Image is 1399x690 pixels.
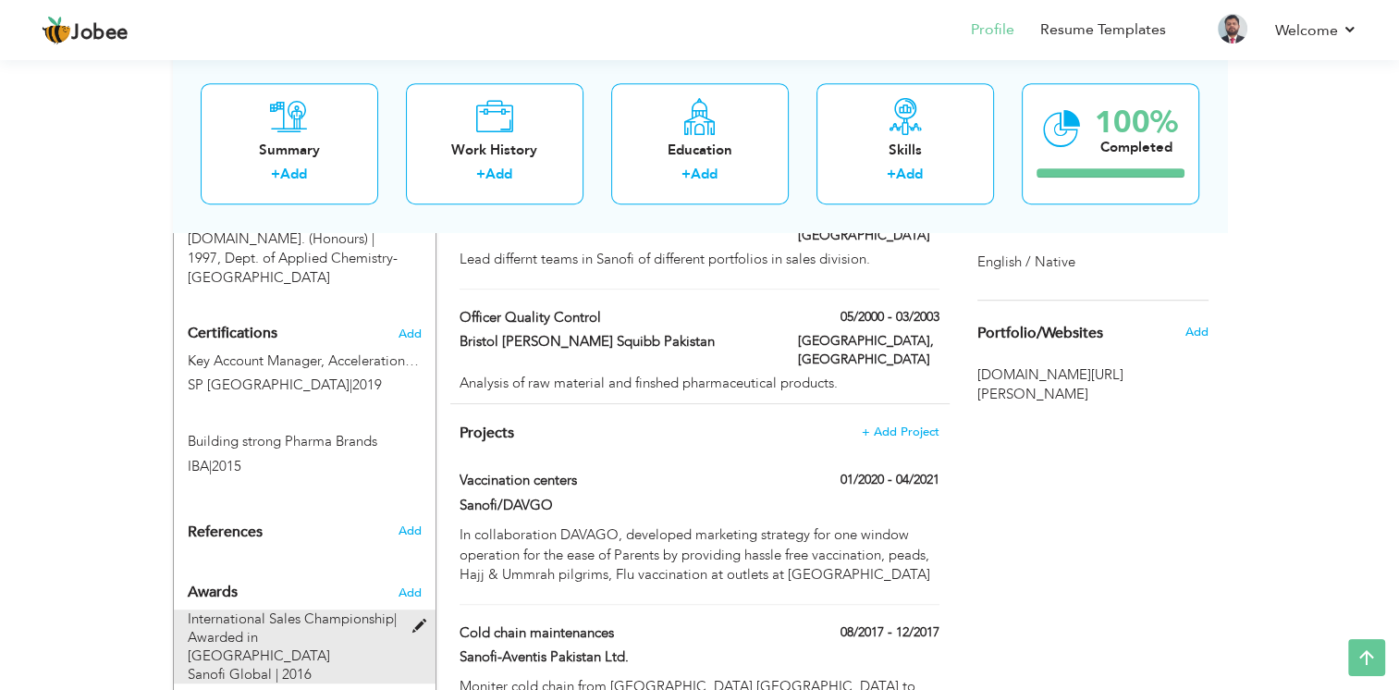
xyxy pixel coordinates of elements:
[188,229,374,267] span: B.Sc. (Honours), Dept. of Applied Chemistry- University of Karachi, 1997
[188,610,397,665] span: International Sales Championship| Awarded in [GEOGRAPHIC_DATA]
[174,523,436,551] div: Add the reference.
[188,432,422,451] label: Building strong Pharma Brands
[188,323,277,343] span: Certifications
[1184,324,1208,340] span: Add
[188,585,238,601] span: Awards
[42,16,129,45] a: Jobee
[831,141,979,160] div: Skills
[399,327,422,340] span: Add the certifications you’ve earned.
[460,308,770,327] label: Officer Quality control
[188,249,398,287] span: Dept. of Applied Chemistry- [GEOGRAPHIC_DATA]
[215,141,363,160] div: Summary
[798,332,939,369] label: [GEOGRAPHIC_DATA], [GEOGRAPHIC_DATA]
[1040,19,1166,41] a: Resume Templates
[71,23,129,43] span: Jobee
[212,457,241,475] span: 2015
[398,523,421,539] span: Add
[841,623,939,642] label: 08/2017 - 12/2017
[460,496,770,515] label: Sanofi/DAVGO
[1275,19,1357,42] a: Welcome
[1095,138,1178,157] div: Completed
[209,457,212,475] span: |
[460,250,939,269] div: Lead differnt teams in Sanofi of different portfolios in sales division.
[841,471,939,489] label: 01/2020 - 04/2021
[352,376,382,394] span: 2019
[963,301,1222,365] div: Share your links of online work
[188,351,422,371] label: Key Account Manager, Acceleration training
[460,374,939,393] div: Analysis of raw material and finshed pharmaceutical products.
[841,308,939,327] label: 05/2000 - 03/2003
[862,425,939,438] span: + Add Project
[485,166,512,184] a: Add
[460,424,939,442] h4: This helps to highlight the project, tools and skills you have worked on.
[188,665,312,684] span: Sanofi Global | 2016
[398,585,421,601] span: Add
[1095,107,1178,138] div: 100%
[896,166,923,184] a: Add
[476,166,485,185] label: +
[626,141,774,160] div: Education
[691,166,718,184] a: Add
[977,365,1209,405] span: [DOMAIN_NAME][URL][PERSON_NAME]
[460,623,770,643] label: Cold chain maintenances
[681,166,691,185] label: +
[280,166,307,184] a: Add
[460,423,514,443] span: Projects
[271,166,280,185] label: +
[174,566,436,610] div: Add the awards you’ve earned.
[1218,14,1247,43] img: Profile Img
[350,376,352,394] span: |
[887,166,896,185] label: +
[460,471,770,490] label: Vaccination centers
[188,524,263,541] span: References
[460,647,770,667] label: Sanofi-Aventis Pakistan Ltd.
[977,253,1075,271] span: English / Native
[971,19,1014,41] a: Profile
[42,16,71,45] img: jobee.io
[174,202,436,289] div: B.Sc. (Honours), 1997
[460,332,770,351] label: Bristol [PERSON_NAME] Squibb Pakistan
[188,376,350,394] span: SP [GEOGRAPHIC_DATA]
[188,457,209,475] span: IBA
[460,525,939,585] div: In collaboration DAVAGO, developed marketing strategy for one window operation for the ease of Pa...
[421,141,569,160] div: Work History
[977,326,1103,342] span: Portfolio/Websites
